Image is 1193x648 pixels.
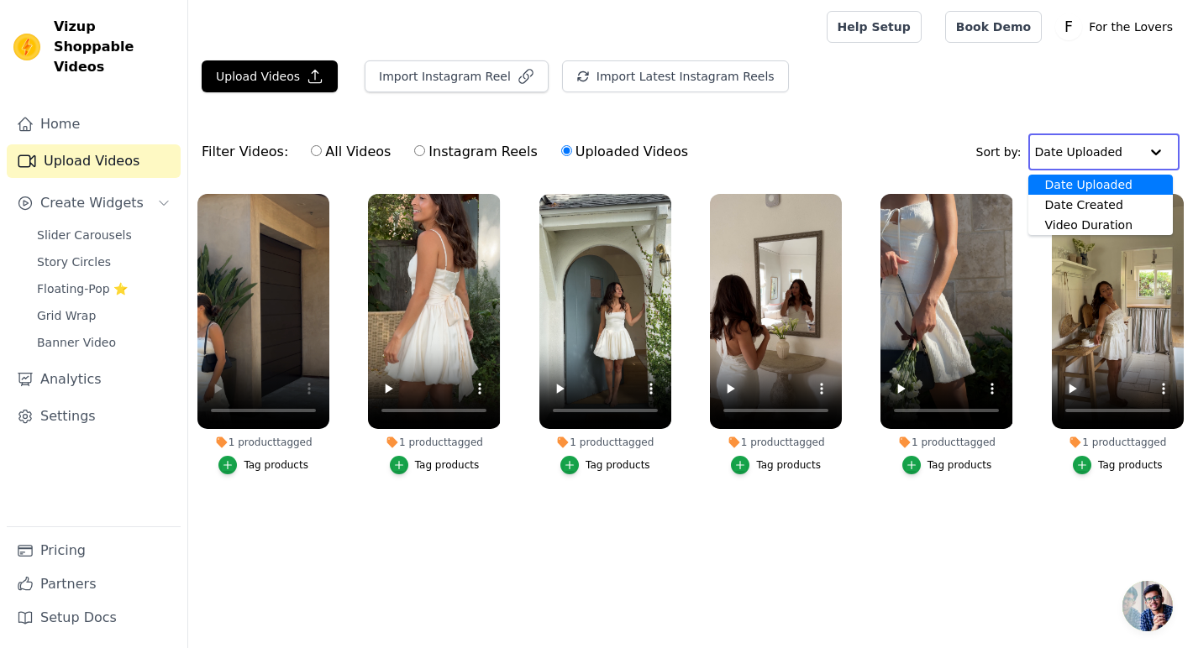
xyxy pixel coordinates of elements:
button: Tag products [902,456,992,474]
label: Uploaded Videos [560,141,689,163]
a: Pricing [7,534,181,567]
img: Vizup [13,34,40,60]
div: 1 product tagged [880,436,1012,449]
a: Open chat [1122,581,1173,631]
span: Floating-Pop ⭐ [37,280,128,297]
a: Slider Carousels [27,223,181,247]
a: Banner Video [27,331,181,354]
input: All Videos [311,145,322,156]
button: Tag products [560,456,650,474]
a: Floating-Pop ⭐ [27,277,181,300]
span: Banner Video [37,334,116,351]
a: Setup Docs [7,601,181,635]
div: Tag products [756,458,821,472]
div: Tag products [1098,458,1163,472]
button: Upload Videos [202,60,338,92]
div: Tag products [244,458,308,472]
span: Create Widgets [40,193,144,213]
a: Grid Wrap [27,304,181,327]
button: Tag products [731,456,821,474]
button: Import Latest Instagram Reels [562,60,789,92]
div: 1 product tagged [197,436,329,449]
a: Book Demo [945,11,1042,43]
a: Partners [7,567,181,601]
div: Tag products [928,458,992,472]
label: All Videos [310,141,392,163]
div: 1 product tagged [1052,436,1184,449]
span: Story Circles [37,253,111,270]
button: Import Instagram Reel [365,60,549,92]
a: Settings [7,400,181,433]
a: Analytics [7,363,181,396]
div: Tag products [415,458,480,472]
div: Tag products [586,458,650,472]
a: Upload Videos [7,144,181,178]
button: Tag products [1073,456,1163,474]
div: Date Created [1028,195,1173,215]
button: F For the Lovers [1055,12,1180,42]
label: Instagram Reels [413,141,538,163]
button: Tag products [218,456,308,474]
span: Vizup Shoppable Videos [54,17,174,77]
div: Video Duration [1028,215,1173,235]
button: Tag products [390,456,480,474]
div: Date Uploaded [1028,175,1173,195]
input: Uploaded Videos [561,145,572,156]
div: Filter Videos: [202,133,697,171]
p: For the Lovers [1082,12,1180,42]
input: Instagram Reels [414,145,425,156]
span: Slider Carousels [37,227,132,243]
a: Story Circles [27,250,181,274]
a: Help Setup [827,11,922,43]
div: 1 product tagged [368,436,500,449]
div: 1 product tagged [539,436,671,449]
div: Sort by: [976,133,1180,170]
a: Home [7,107,181,141]
span: Grid Wrap [37,307,96,324]
div: 1 product tagged [710,436,842,449]
button: Create Widgets [7,186,181,220]
text: F [1064,18,1073,35]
